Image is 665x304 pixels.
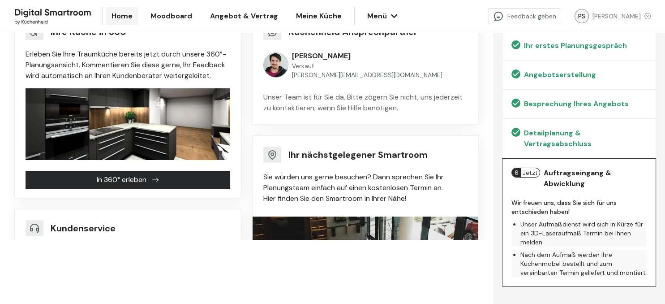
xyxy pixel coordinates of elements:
[524,69,596,80] div: Angebotserstellung
[263,172,468,204] div: Sie würden uns gerne besuchen? Dann sprechen Sie Ihr Planungsteam einfach auf einen kostenlosen T...
[592,12,651,21] div: [PERSON_NAME]
[567,7,658,25] button: PS[PERSON_NAME]
[14,6,91,26] img: Kuechenheld logo
[292,70,442,79] a: [PERSON_NAME][EMAIL_ADDRESS][DOMAIN_NAME]
[263,52,288,78] img: salesperson
[288,148,428,161] div: Ihr nächstgelegener Smartroom
[106,7,138,25] a: Home
[26,175,230,184] a: In 360° erleben
[292,51,442,61] div: [PERSON_NAME]
[524,40,627,51] div: Ihr erstes Planungsgespräch
[521,168,540,177] span: Jetzt
[51,222,116,235] div: Kundenservice
[544,168,647,189] div: Auftragseingang & Abwicklung
[296,11,342,22] span: Meine Küche
[97,174,146,185] span: In 360° erleben
[520,250,647,277] div: Nach dem Aufmaß werden Ihre Küchenmöbel bestellt und zum vereinbarten Termin geliefert und montiert
[575,9,589,23] div: PS
[291,7,347,25] a: Meine Küche
[507,12,556,21] span: Feedback geben
[26,171,230,189] button: In 360° erleben
[511,198,647,216] div: Wir freuen uns, dass Sie sich für uns entschieden haben!
[205,7,283,25] a: Angebot & Vertrag
[253,217,479,288] img: Bild
[524,99,629,109] div: Besprechung Ihres Angebots
[145,7,197,25] a: Moodboard
[362,7,401,25] button: Menü
[112,11,133,22] span: Home
[512,168,521,177] div: 6
[210,11,278,22] span: Angebot & Vertrag
[520,220,647,247] div: Unser Aufmaßdienst wird sich in Kürze für ein 3D-Laseraufmaß Termin bei Ihnen melden
[524,128,647,149] div: Detailplanung & Vertragsabschluss
[26,88,230,160] img: Bild
[292,61,442,79] div: Verkauf
[150,11,192,22] span: Moodboard
[263,92,468,113] p: Unser Team ist für Sie da. Bitte zögern Sie nicht, uns jederzeit zu kontaktieren, wenn Sie Hilfe ...
[26,49,230,81] div: Erleben Sie Ihre Traumküche bereits jetzt durch unsere 360°-Planungsansicht. Kommentieren Sie die...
